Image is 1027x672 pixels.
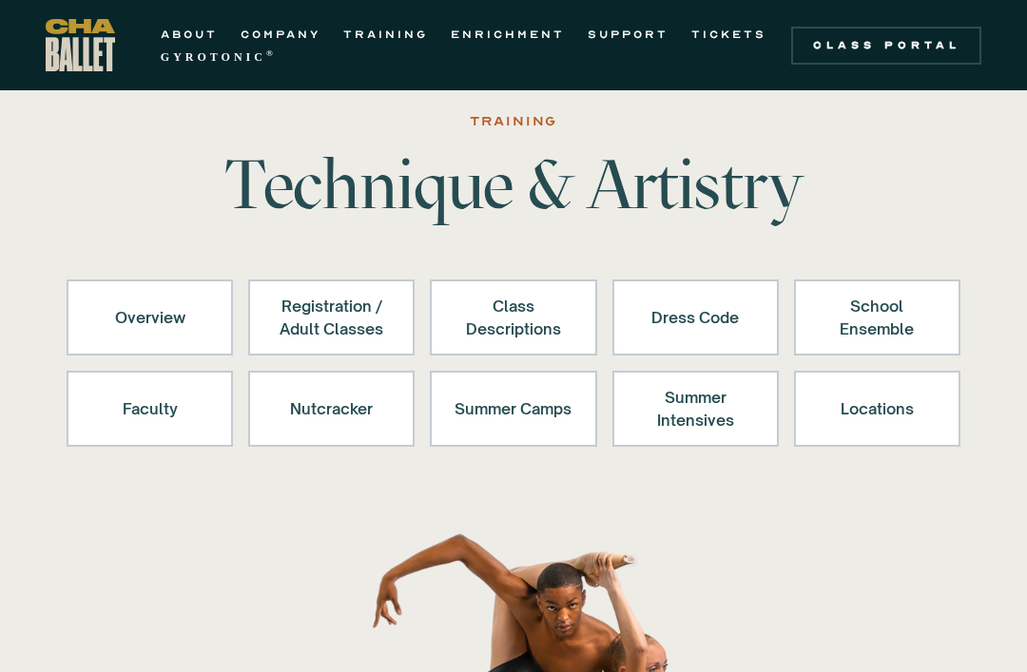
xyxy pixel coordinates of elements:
a: Summer Intensives [612,371,779,447]
a: ENRICHMENT [451,23,565,46]
div: Dress Code [637,295,754,340]
a: Class Descriptions [430,279,596,355]
div: Registration / Adult Classes [273,295,390,340]
a: home [46,19,115,71]
a: TRAINING [343,23,428,46]
sup: ® [266,48,277,58]
div: Nutcracker [273,386,390,432]
div: School Ensemble [819,295,936,340]
div: Overview [91,295,208,340]
a: Class Portal [791,27,981,65]
a: Nutcracker [248,371,415,447]
a: SUPPORT [588,23,669,46]
a: GYROTONIC® [161,46,277,68]
a: Overview [67,279,233,355]
div: Class Portal [803,38,970,53]
a: Faculty [67,371,233,447]
div: Summer Camps [455,386,572,432]
a: ABOUT [161,23,218,46]
a: TICKETS [691,23,766,46]
a: Locations [794,371,960,447]
h1: Technique & Artistry [217,150,810,219]
div: Faculty [91,386,208,432]
a: School Ensemble [794,279,960,355]
div: Class Descriptions [455,295,572,340]
strong: GYROTONIC [161,50,266,64]
div: Locations [819,386,936,432]
a: COMPANY [241,23,320,46]
div: Training [470,110,557,133]
div: Summer Intensives [637,386,754,432]
a: Summer Camps [430,371,596,447]
a: Registration /Adult Classes [248,279,415,355]
a: Dress Code [612,279,779,355]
